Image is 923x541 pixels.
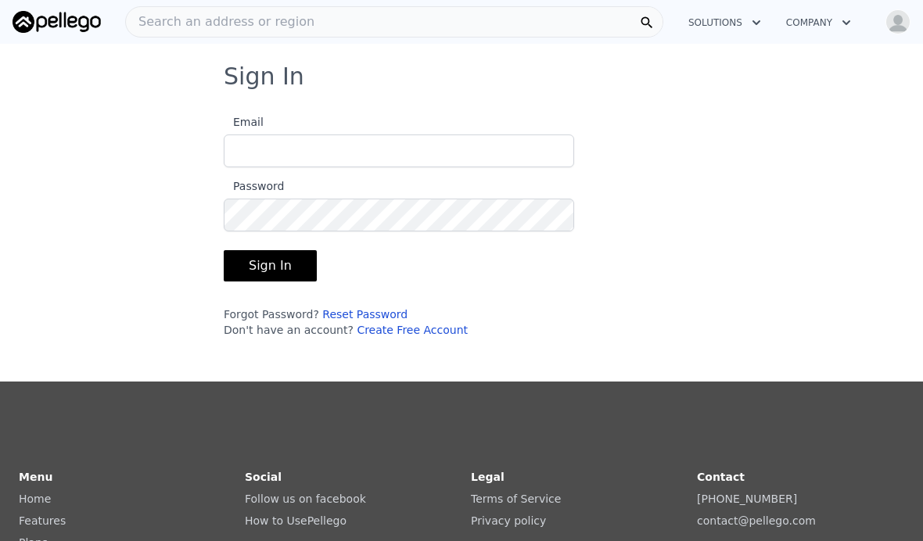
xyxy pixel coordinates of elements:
a: contact@pellego.com [697,514,816,527]
input: Password [224,199,574,231]
input: Email [224,134,574,167]
button: Solutions [676,9,774,37]
div: Forgot Password? Don't have an account? [224,306,574,338]
strong: Legal [471,471,505,483]
img: avatar [885,9,910,34]
a: Terms of Service [471,493,561,505]
a: Features [19,514,66,527]
button: Sign In [224,250,317,281]
img: Pellego [13,11,101,33]
a: Create Free Account [357,324,468,336]
span: Search an address or region [126,13,314,31]
a: Reset Password [322,308,408,321]
h3: Sign In [224,63,699,91]
span: Password [224,180,284,192]
a: Privacy policy [471,514,546,527]
span: Email [224,116,264,128]
a: Follow us on facebook [245,493,366,505]
a: [PHONE_NUMBER] [697,493,797,505]
a: Home [19,493,51,505]
a: How to UsePellego [245,514,347,527]
button: Company [774,9,864,37]
strong: Menu [19,471,52,483]
strong: Social [245,471,282,483]
strong: Contact [697,471,745,483]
